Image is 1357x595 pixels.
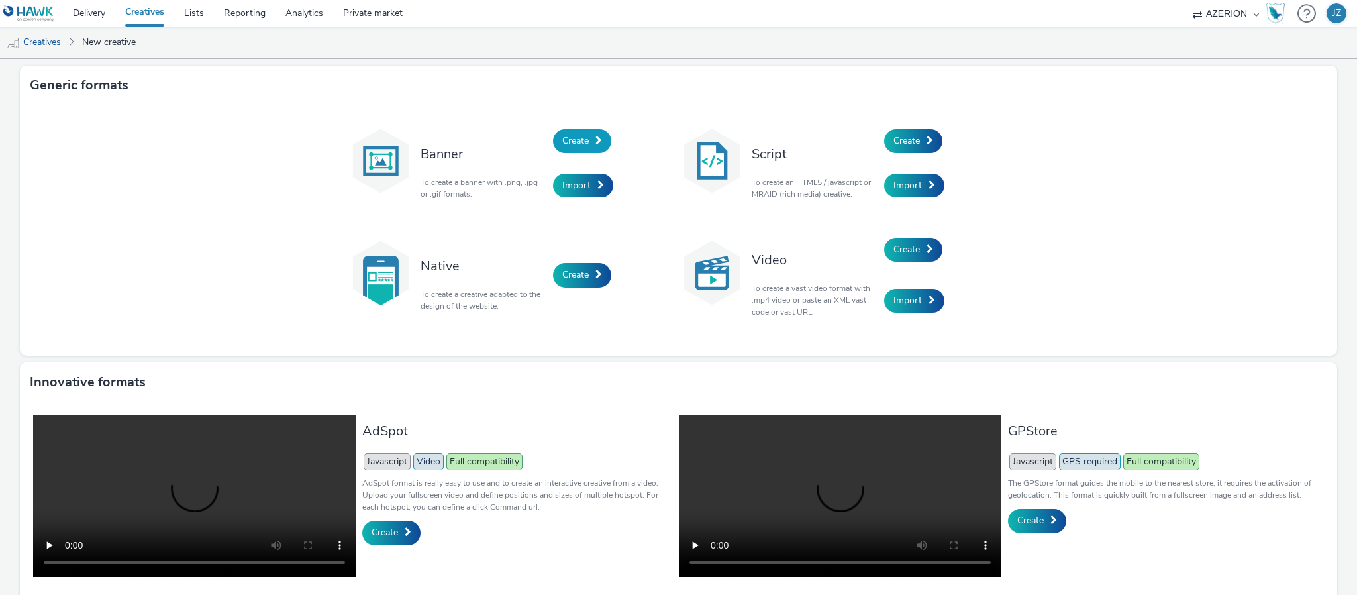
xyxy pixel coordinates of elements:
[562,268,589,281] span: Create
[421,176,546,200] p: To create a banner with .png, .jpg or .gif formats.
[1266,3,1291,24] a: Hawk Academy
[1059,453,1121,470] span: GPS required
[421,145,546,163] h3: Banner
[884,289,944,313] a: Import
[1008,477,1317,501] p: The GPStore format guides the mobile to the nearest store, it requires the activation of geolocat...
[1008,422,1317,440] h3: GPStore
[446,453,523,470] span: Full compatibility
[1008,509,1066,533] a: Create
[893,294,922,307] span: Import
[75,27,142,58] a: New creative
[752,282,878,318] p: To create a vast video format with .mp4 video or paste an XML vast code or vast URL.
[893,135,920,147] span: Create
[1009,453,1056,470] span: Javascript
[1123,453,1199,470] span: Full compatibility
[893,243,920,256] span: Create
[752,251,878,269] h3: Video
[884,238,942,262] a: Create
[1332,3,1341,23] div: JZ
[752,176,878,200] p: To create an HTML5 / javascript or MRAID (rich media) creative.
[362,521,421,545] a: Create
[553,129,611,153] a: Create
[562,135,589,147] span: Create
[364,453,411,470] span: Javascript
[372,526,398,539] span: Create
[562,179,591,191] span: Import
[30,372,146,392] h3: Innovative formats
[553,174,613,197] a: Import
[884,174,944,197] a: Import
[362,477,672,513] p: AdSpot format is really easy to use and to create an interactive creative from a video. Upload yo...
[362,422,672,440] h3: AdSpot
[1266,3,1285,24] img: Hawk Academy
[679,128,745,194] img: code.svg
[421,288,546,312] p: To create a creative adapted to the design of the website.
[884,129,942,153] a: Create
[679,240,745,306] img: video.svg
[421,257,546,275] h3: Native
[348,240,414,306] img: native.svg
[3,5,54,22] img: undefined Logo
[553,263,611,287] a: Create
[30,76,128,95] h3: Generic formats
[413,453,444,470] span: Video
[1017,514,1044,527] span: Create
[893,179,922,191] span: Import
[7,36,20,50] img: mobile
[348,128,414,194] img: banner.svg
[752,145,878,163] h3: Script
